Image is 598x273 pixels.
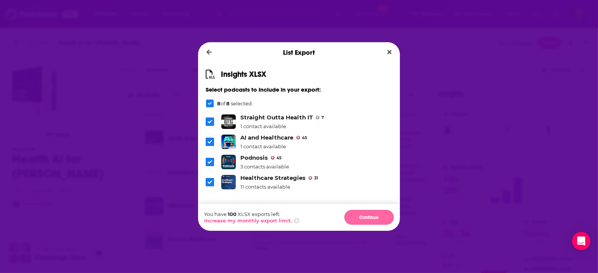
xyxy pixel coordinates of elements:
div: Open Intercom Messenger [572,232,590,250]
div: 1 contact available [240,123,324,129]
button: Increase my monthly export limit. [204,217,292,224]
a: 45 [296,136,307,140]
a: 31 [309,176,318,180]
a: 45 [271,156,281,160]
a: Healthcare Strategies [240,174,305,181]
button: Continue [344,210,394,225]
img: AI and Healthcare [221,135,236,149]
span: 7 [321,116,324,119]
h1: Insights XLSX [221,70,266,79]
span: 45 [302,136,307,140]
img: Podnosis [221,155,236,169]
a: 7 [316,116,324,119]
img: Straight Outta Health IT [221,114,236,129]
img: Healthcare Strategies [221,175,236,189]
button: Close [384,48,395,57]
span: 8 [226,100,230,106]
div: 1 contact available [240,143,307,149]
div: List Export [198,42,400,63]
p: You have XLSX exports left. [204,211,300,217]
span: 8 [217,100,221,106]
span: 45 [277,157,281,160]
span: 31 [314,177,318,180]
p: of selected. [217,100,253,106]
div: 3 contacts available [240,163,289,170]
span: 100 [228,211,237,217]
div: 11 contacts available [240,184,318,190]
h3: Select podcasts to include in your export: [206,86,392,93]
a: AI and Healthcare [240,134,293,141]
a: Straight Outta Health IT [240,114,313,121]
a: Podnosis [240,154,268,161]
